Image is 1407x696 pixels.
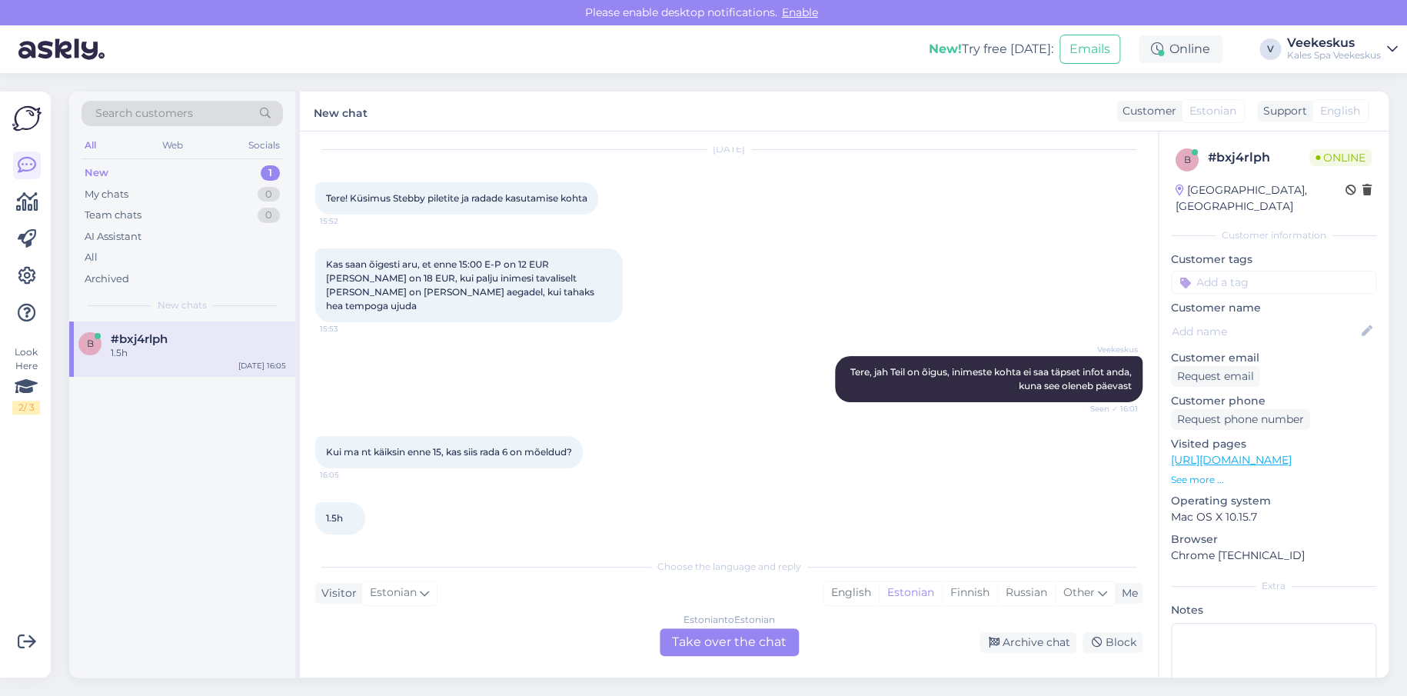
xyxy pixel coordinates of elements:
[1172,323,1359,340] input: Add name
[370,584,417,601] span: Estonian
[85,229,141,245] div: AI Assistant
[879,581,942,604] div: Estonian
[12,104,42,133] img: Askly Logo
[85,250,98,265] div: All
[1080,344,1138,355] span: Veekeskus
[1116,103,1176,119] div: Customer
[314,101,368,122] label: New chat
[823,581,879,604] div: English
[320,215,378,227] span: 15:52
[1171,436,1376,452] p: Visited pages
[1139,35,1222,63] div: Online
[1059,35,1120,64] button: Emails
[1208,148,1309,167] div: # bxj4rlph
[85,208,141,223] div: Team chats
[1184,154,1191,165] span: b
[326,258,597,311] span: Kas saan õigesti aru, et enne 15:00 E-P on 12 EUR [PERSON_NAME] on 18 EUR, kui palju inimesi tava...
[85,165,108,181] div: New
[1171,602,1376,618] p: Notes
[1171,271,1376,294] input: Add a tag
[997,581,1055,604] div: Russian
[929,40,1053,58] div: Try free [DATE]:
[1116,585,1138,601] div: Me
[1259,38,1281,60] div: V
[87,338,94,349] span: b
[12,401,40,415] div: 2 / 3
[320,469,378,481] span: 16:05
[1176,182,1345,215] div: [GEOGRAPHIC_DATA], [GEOGRAPHIC_DATA]
[12,345,40,415] div: Look Here
[111,332,168,346] span: #bxj4rlph
[258,208,280,223] div: 0
[1171,579,1376,593] div: Extra
[1309,149,1372,166] span: Online
[777,5,823,19] span: Enable
[258,187,280,202] div: 0
[315,560,1143,574] div: Choose the language and reply
[1083,632,1143,653] div: Block
[245,135,283,155] div: Socials
[1287,49,1381,62] div: Kales Spa Veekeskus
[320,535,378,547] span: 16:05
[1171,409,1310,430] div: Request phone number
[942,581,997,604] div: Finnish
[1063,585,1095,599] span: Other
[1320,103,1360,119] span: English
[1171,453,1292,467] a: [URL][DOMAIN_NAME]
[929,42,962,56] b: New!
[1171,228,1376,242] div: Customer information
[320,323,378,335] span: 15:53
[1287,37,1398,62] a: VeekeskusKales Spa Veekeskus
[95,105,193,122] span: Search customers
[326,512,343,524] span: 1.5h
[315,142,1143,156] div: [DATE]
[326,192,587,204] span: Tere! Küsimus Stebby piletite ja radade kasutamise kohta
[1189,103,1236,119] span: Estonian
[85,271,129,287] div: Archived
[81,135,99,155] div: All
[684,613,775,627] div: Estonian to Estonian
[1171,366,1260,387] div: Request email
[1171,251,1376,268] p: Customer tags
[159,135,186,155] div: Web
[980,632,1076,653] div: Archive chat
[238,360,286,371] div: [DATE] 16:05
[1080,403,1138,415] span: Seen ✓ 16:01
[315,585,357,601] div: Visitor
[660,628,799,656] div: Take over the chat
[1171,300,1376,316] p: Customer name
[1257,103,1307,119] div: Support
[326,446,572,458] span: Kui ma nt käiksin enne 15, kas siis rada 6 on mõeldud?
[850,366,1134,391] span: Tere, jah Teil on õigus, inimeste kohta ei saa täpset infot anda, kuna see oleneb päevast
[158,298,207,312] span: New chats
[1171,531,1376,548] p: Browser
[1287,37,1381,49] div: Veekeskus
[1171,473,1376,487] p: See more ...
[111,346,286,360] div: 1.5h
[261,165,280,181] div: 1
[1171,548,1376,564] p: Chrome [TECHNICAL_ID]
[1171,350,1376,366] p: Customer email
[1171,493,1376,509] p: Operating system
[1171,509,1376,525] p: Mac OS X 10.15.7
[85,187,128,202] div: My chats
[1171,393,1376,409] p: Customer phone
